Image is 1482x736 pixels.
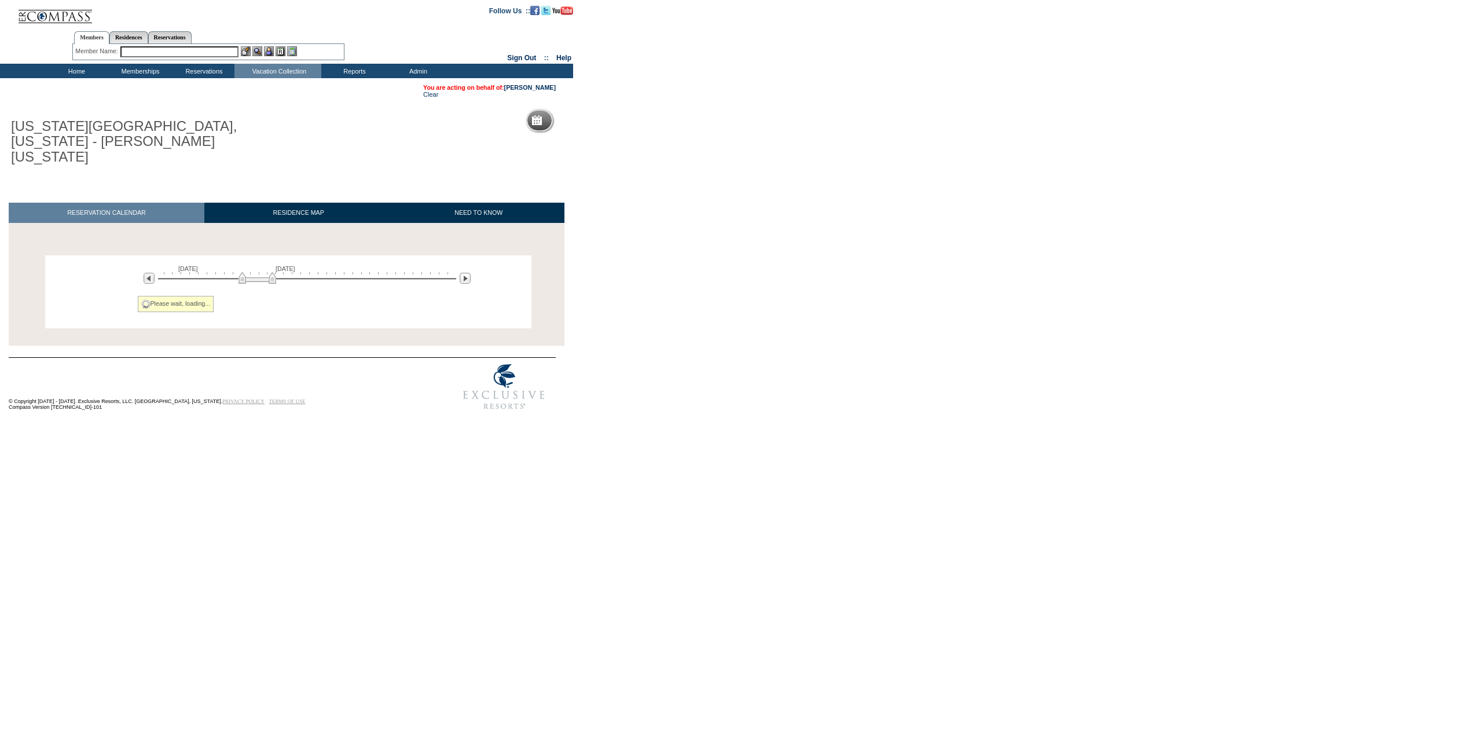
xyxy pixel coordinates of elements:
a: Become our fan on Facebook [530,6,540,13]
img: Subscribe to our YouTube Channel [552,6,573,15]
img: b_calculator.gif [287,46,297,56]
img: b_edit.gif [241,46,251,56]
td: Admin [385,64,449,78]
a: Help [556,54,571,62]
h1: [US_STATE][GEOGRAPHIC_DATA], [US_STATE] - [PERSON_NAME] [US_STATE] [9,116,268,167]
td: Home [43,64,107,78]
td: Follow Us :: [489,6,530,15]
a: Residences [109,31,148,43]
a: Clear [423,91,438,98]
img: Follow us on Twitter [541,6,551,15]
td: © Copyright [DATE] - [DATE]. Exclusive Resorts, LLC. [GEOGRAPHIC_DATA], [US_STATE]. Compass Versi... [9,358,414,416]
td: Memberships [107,64,171,78]
span: [DATE] [276,265,295,272]
a: RESERVATION CALENDAR [9,203,204,223]
img: View [252,46,262,56]
span: :: [544,54,549,62]
img: Become our fan on Facebook [530,6,540,15]
img: spinner2.gif [141,299,151,309]
a: [PERSON_NAME] [504,84,556,91]
a: Follow us on Twitter [541,6,551,13]
a: NEED TO KNOW [392,203,564,223]
a: Members [74,31,109,44]
td: Reports [321,64,385,78]
span: [DATE] [178,265,198,272]
span: You are acting on behalf of: [423,84,556,91]
a: Reservations [148,31,192,43]
div: Member Name: [75,46,120,56]
a: Subscribe to our YouTube Channel [552,6,573,13]
a: RESIDENCE MAP [204,203,393,223]
a: PRIVACY POLICY [222,398,265,404]
div: Please wait, loading... [138,296,214,312]
td: Reservations [171,64,234,78]
img: Exclusive Resorts [452,358,556,416]
a: Sign Out [507,54,536,62]
a: TERMS OF USE [269,398,306,404]
h5: Reservation Calendar [546,117,635,125]
img: Previous [144,273,155,284]
img: Reservations [276,46,285,56]
img: Next [460,273,471,284]
img: Impersonate [264,46,274,56]
td: Vacation Collection [234,64,321,78]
